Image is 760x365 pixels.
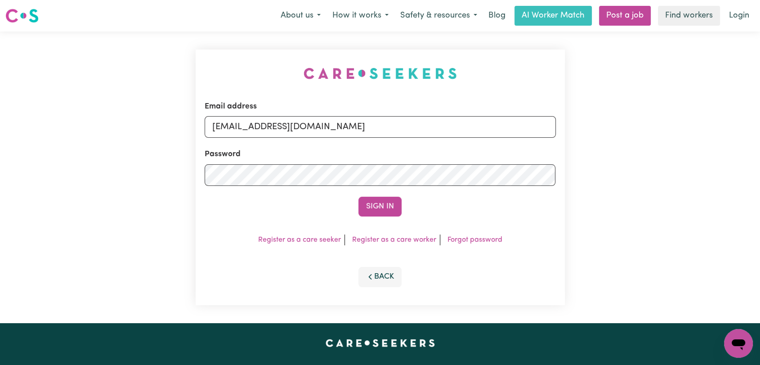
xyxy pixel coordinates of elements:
button: Safety & resources [394,6,483,25]
a: Forgot password [447,236,502,243]
a: Blog [483,6,511,26]
button: Sign In [358,197,402,216]
label: Email address [205,101,257,113]
a: Careseekers home page [326,339,435,347]
a: Post a job [599,6,651,26]
a: Register as a care seeker [258,236,341,243]
button: Back [358,267,402,287]
a: AI Worker Match [514,6,592,26]
a: Register as a care worker [352,236,436,243]
button: About us [275,6,326,25]
iframe: Button to launch messaging window [724,329,753,358]
label: Password [205,149,241,160]
a: Login [724,6,755,26]
img: Careseekers logo [5,8,39,24]
a: Careseekers logo [5,5,39,26]
a: Find workers [658,6,720,26]
input: Email address [205,116,556,138]
button: How it works [326,6,394,25]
